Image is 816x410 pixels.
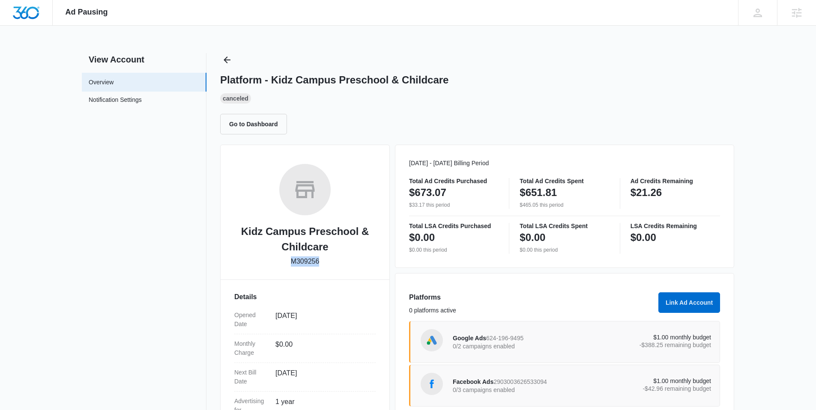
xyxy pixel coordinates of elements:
[409,306,653,315] p: 0 platforms active
[234,311,269,329] dt: Opened Date
[409,201,499,209] p: $33.17 this period
[520,186,557,199] p: $651.81
[631,231,656,244] p: $0.00
[520,201,609,209] p: $465.05 this period
[425,377,438,390] img: Facebook Ads
[425,334,438,347] img: Google Ads
[291,256,320,267] p: M309256
[89,95,142,107] a: Notification Settings
[409,231,435,244] p: $0.00
[520,223,609,229] p: Total LSA Credits Spent
[89,78,114,87] a: Overview
[66,8,108,17] span: Ad Pausing
[275,368,369,386] dd: [DATE]
[582,334,711,340] p: $1.00 monthly budget
[234,363,376,392] div: Next Bill Date[DATE]
[275,339,369,357] dd: $0.00
[275,311,369,329] dd: [DATE]
[234,368,269,386] dt: Next Bill Date
[520,231,545,244] p: $0.00
[631,178,720,184] p: Ad Credits Remaining
[220,53,234,67] button: Back
[220,93,251,104] div: Canceled
[582,386,711,392] p: -$42.96 remaining budget
[220,74,448,86] h1: Platform - Kidz Campus Preschool & Childcare
[486,335,523,342] span: 624-196-9495
[409,159,720,168] p: [DATE] - [DATE] Billing Period
[453,343,582,349] p: 0/2 campaigns enabled
[409,186,446,199] p: $673.07
[658,292,720,313] button: Link Ad Account
[453,387,582,393] p: 0/3 campaigns enabled
[409,365,720,407] a: Facebook AdsFacebook Ads29030036265330940/3 campaigns enabled$1.00 monthly budget-$42.96 remainin...
[520,246,609,254] p: $0.00 this period
[631,223,720,229] p: LSA Credits Remaining
[234,306,376,334] div: Opened Date[DATE]
[234,292,376,302] h3: Details
[453,335,486,342] span: Google Ads
[234,224,376,255] h2: Kidz Campus Preschool & Childcare
[234,339,269,357] dt: Monthly Charge
[582,342,711,348] p: -$388.25 remaining budget
[409,321,720,363] a: Google AdsGoogle Ads624-196-94950/2 campaigns enabled$1.00 monthly budget-$388.25 remaining budget
[582,378,711,384] p: $1.00 monthly budget
[220,120,292,128] a: Go to Dashboard
[409,178,499,184] p: Total Ad Credits Purchased
[234,334,376,363] div: Monthly Charge$0.00
[220,114,287,134] button: Go to Dashboard
[493,378,547,385] span: 2903003626533094
[520,178,609,184] p: Total Ad Credits Spent
[453,378,493,385] span: Facebook Ads
[409,246,499,254] p: $0.00 this period
[82,53,206,66] h2: View Account
[409,223,499,229] p: Total LSA Credits Purchased
[631,186,662,199] p: $21.26
[409,292,653,303] h3: Platforms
